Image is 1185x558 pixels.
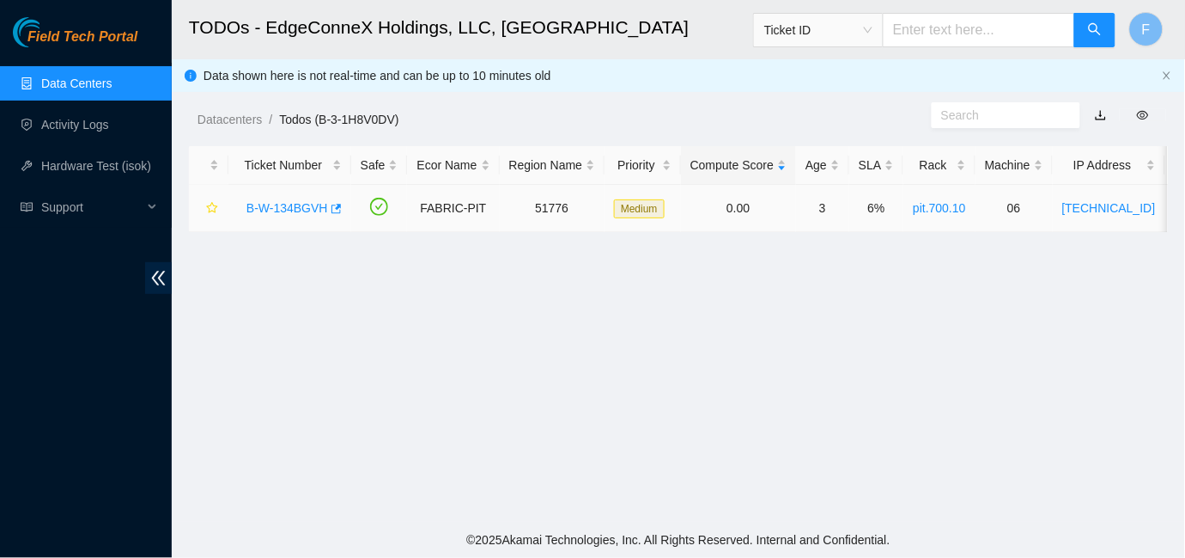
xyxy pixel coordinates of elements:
span: Field Tech Portal [27,29,137,46]
a: [TECHNICAL_ID] [1062,201,1156,215]
input: Enter text here... [883,13,1075,47]
td: 6% [849,185,903,232]
a: Akamai TechnologiesField Tech Portal [13,31,137,53]
span: Medium [614,199,665,218]
td: FABRIC-PIT [407,185,499,232]
td: 06 [975,185,1053,232]
td: 51776 [500,185,605,232]
span: double-left [145,262,172,294]
td: 3 [796,185,849,232]
a: Todos (B-3-1H8V0DV) [279,113,398,126]
button: search [1074,13,1115,47]
a: Data Centers [41,77,112,90]
button: F [1129,12,1164,46]
span: search [1088,22,1102,39]
a: Activity Logs [41,118,109,132]
a: pit.700.10 [913,201,966,215]
span: Support [41,190,143,224]
td: 0.00 [681,185,796,232]
a: download [1095,108,1107,122]
span: eye [1137,109,1149,121]
span: F [1142,19,1151,40]
footer: © 2025 Akamai Technologies, Inc. All Rights Reserved. Internal and Confidential. [172,522,1185,558]
span: check-circle [370,198,388,216]
span: close [1162,71,1172,81]
img: Akamai Technologies [13,17,87,47]
span: Ticket ID [764,17,872,43]
span: / [269,113,272,126]
button: download [1082,101,1120,129]
a: B-W-134BGVH [246,201,328,215]
a: Datacenters [197,113,262,126]
button: close [1162,71,1172,82]
span: star [206,202,218,216]
a: Hardware Test (isok) [41,159,151,173]
button: star [198,194,219,222]
input: Search [941,106,1057,125]
span: read [21,201,33,213]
